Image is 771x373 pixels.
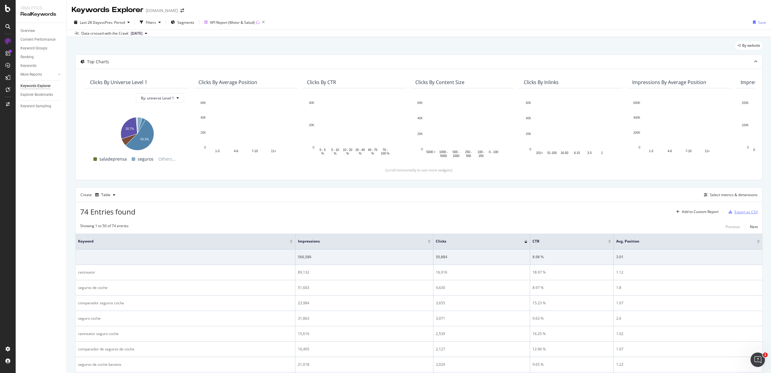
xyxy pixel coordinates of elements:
[735,41,763,50] div: legacy label
[682,210,719,214] div: Add to Custom Report
[439,150,448,154] text: 1000 -
[742,124,749,127] text: 100K
[78,346,293,352] div: comparador de seguros de coche
[417,132,423,136] text: 20K
[436,285,527,290] div: 4,630
[436,270,527,275] div: 16,916
[751,17,766,27] button: Save
[415,79,464,85] div: Clicks By Content Size
[343,148,353,152] text: 10 - 20
[78,362,293,367] div: seguros de coche baratos
[532,285,611,290] div: 8.97 %
[20,92,53,98] div: Explorer Bookmarks
[616,300,760,306] div: 1.07
[298,331,431,337] div: 15,616
[141,96,174,101] span: By: universe Level 1
[320,148,326,152] text: 0 - 5
[72,5,143,15] div: Keywords Explorer
[436,254,527,260] div: 50,884
[307,100,401,156] svg: A chart.
[131,31,142,36] span: 2025 Jul. 31st
[90,114,184,151] svg: A chart.
[210,20,255,25] div: KPI Report (Motor & Salud)
[710,192,757,197] div: Select metrics & dimensions
[78,285,293,290] div: seguros de coche
[298,285,431,290] div: 51,603
[307,79,336,85] div: Clicks By CTR
[633,101,641,105] text: 600K
[140,138,149,141] text: 54.3%
[371,152,374,155] text: %
[574,151,580,155] text: 6-15
[735,209,758,215] div: Export as CSV
[674,207,719,217] button: Add to Custom Report
[532,346,611,352] div: 12.96 %
[331,148,339,152] text: 5 - 10
[616,254,760,260] div: 3.01
[479,154,484,158] text: 250
[20,54,34,60] div: Ranking
[215,149,220,153] text: 1-3
[177,20,194,25] span: Segments
[750,224,758,229] div: Next
[90,79,147,85] div: Clicks By universe Level 1
[83,168,755,173] div: (scroll horizontally to see more widgets)
[616,239,748,244] span: Avg. Position
[321,152,324,155] text: %
[632,100,726,156] svg: A chart.
[489,150,498,154] text: 0 - 100
[146,20,156,25] div: Filters
[180,8,184,13] div: arrow-right-arrow-left
[547,151,557,155] text: 51-100
[20,103,62,109] a: Keyword Sampling
[78,331,293,337] div: rastreator seguro coche
[298,239,419,244] span: Impressions
[198,79,257,85] div: Clicks By Average Position
[128,30,150,37] button: [DATE]
[453,150,460,154] text: 500 -
[436,346,527,352] div: 2,127
[616,346,760,352] div: 1.07
[198,100,292,156] svg: A chart.
[271,149,276,153] text: 11+
[524,100,618,158] div: A chart.
[685,149,691,153] text: 7-10
[346,152,349,155] text: %
[80,223,129,230] div: Showing 1 to 50 of 74 entries
[415,100,509,158] svg: A chart.
[616,285,760,290] div: 1.8
[20,45,47,52] div: Keyword Groups
[20,71,42,78] div: More Reports
[465,150,472,154] text: 250 -
[78,316,293,321] div: seguro coche
[526,132,531,136] text: 20K
[252,149,258,153] text: 7-10
[632,79,706,85] div: Impressions By Average Position
[750,223,758,230] button: Next
[101,20,125,25] span: vs Prev. Period
[436,300,527,306] div: 3,655
[234,149,239,153] text: 4-6
[298,300,431,306] div: 23,984
[726,207,758,217] button: Export as CSV
[726,224,740,229] div: Previous
[202,17,267,27] button: KPI Report (Motor & Salud)
[137,17,163,27] button: Filters
[526,101,531,105] text: 60K
[78,300,293,306] div: comparador seguros coche
[417,117,423,120] text: 40K
[168,17,197,27] button: Segments
[453,154,460,158] text: 1000
[532,331,611,337] div: 16.25 %
[755,152,758,155] text: %
[616,316,760,321] div: 2.6
[334,152,336,155] text: %
[298,254,431,260] div: 566,586
[368,148,378,152] text: 40 - 70
[751,353,765,367] iframe: Intercom live chat
[536,151,543,155] text: 101+
[78,270,293,275] div: rastreator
